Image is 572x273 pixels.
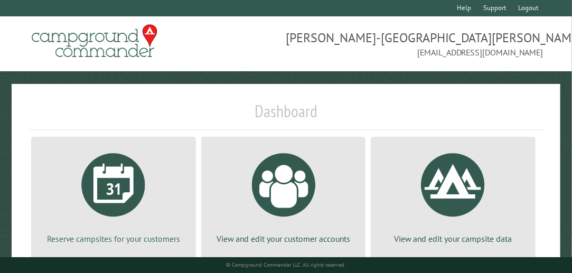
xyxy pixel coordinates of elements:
[214,145,353,244] a: View and edit your customer accounts
[383,233,523,244] p: View and edit your campsite data
[383,145,523,244] a: View and edit your campsite data
[29,21,161,62] img: Campground Commander
[226,261,345,268] small: © Campground Commander LLC. All rights reserved.
[214,233,353,244] p: View and edit your customer accounts
[286,29,543,59] span: [PERSON_NAME]-[GEOGRAPHIC_DATA][PERSON_NAME] [EMAIL_ADDRESS][DOMAIN_NAME]
[44,145,183,244] a: Reserve campsites for your customers
[29,101,543,130] h1: Dashboard
[44,233,183,244] p: Reserve campsites for your customers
